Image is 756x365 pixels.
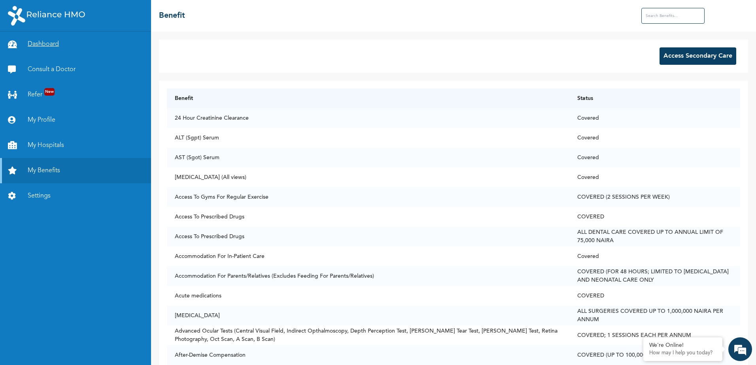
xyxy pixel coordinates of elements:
textarea: Type your message and hit 'Enter' [4,240,151,268]
img: d_794563401_company_1708531726252_794563401 [15,40,32,59]
td: [MEDICAL_DATA] (All views) [167,167,569,187]
td: ALL DENTAL CARE COVERED UP TO ANNUAL LIMIT OF 75,000 NAIRA [569,227,740,246]
p: How may I help you today? [649,350,716,356]
span: New [44,88,55,96]
button: Access Secondary Care [660,47,736,65]
td: COVERED (2 SESSIONS PER WEEK) [569,187,740,207]
td: COVERED; 1 SESSIONS EACH PER ANNUM [569,325,740,345]
img: RelianceHMO's Logo [8,6,85,26]
td: 24 Hour Creatinine Clearance [167,108,569,128]
td: COVERED [569,286,740,306]
td: COVERED (FOR 48 HOURS; LIMITED TO [MEDICAL_DATA] AND NEONATAL CARE ONLY [569,266,740,286]
td: [MEDICAL_DATA] [167,306,569,325]
td: Access To Prescribed Drugs [167,207,569,227]
td: Accommodation For In-Patient Care [167,246,569,266]
td: Acute medications [167,286,569,306]
h2: Benefit [159,10,185,22]
td: After-Demise Compensation [167,345,569,365]
td: AST (Sgot) Serum [167,148,569,167]
td: Covered [569,167,740,187]
th: Status [569,88,740,108]
div: FAQs [77,268,151,292]
td: Covered [569,246,740,266]
td: Access To Prescribed Drugs [167,227,569,246]
td: ALT (Sgpt) Serum [167,128,569,148]
td: Covered [569,148,740,167]
td: COVERED [569,207,740,227]
div: We're Online! [649,342,716,349]
input: Search Benefits... [641,8,705,24]
div: Minimize live chat window [130,4,149,23]
th: Benefit [167,88,569,108]
td: Access To Gyms For Regular Exercise [167,187,569,207]
span: Conversation [4,282,77,287]
td: ALL SURGERIES COVERED UP TO 1,000,000 NAIRA PER ANNUM [569,306,740,325]
td: Covered [569,108,740,128]
td: Covered [569,128,740,148]
div: Chat with us now [41,44,133,55]
td: Advanced Ocular Tests (Central Visual Field, Indirect Opthalmoscopy, Depth Perception Test, [PERS... [167,325,569,345]
td: Accommodation For Parents/Relatives (Excludes Feeding For Parents/Relatives) [167,266,569,286]
span: We're online! [46,112,109,192]
td: COVERED (UP TO 100,000 NAIRA LIMIT) [569,345,740,365]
